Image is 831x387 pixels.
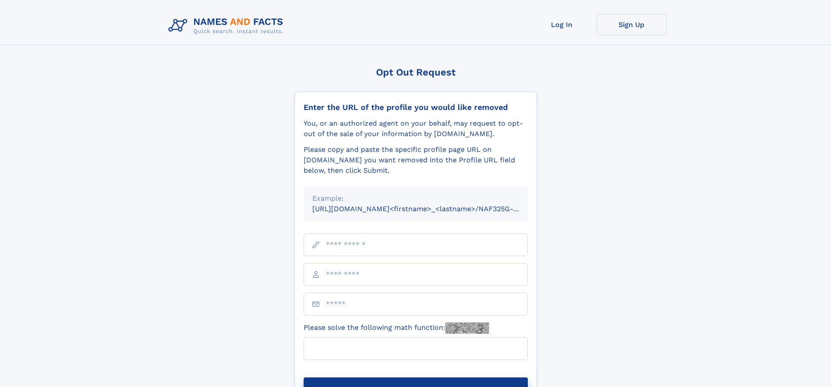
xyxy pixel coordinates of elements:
[304,144,528,176] div: Please copy and paste the specific profile page URL on [DOMAIN_NAME] you want removed into the Pr...
[294,67,537,78] div: Opt Out Request
[304,322,489,334] label: Please solve the following math function:
[597,14,667,35] a: Sign Up
[312,193,519,204] div: Example:
[527,14,597,35] a: Log In
[304,118,528,139] div: You, or an authorized agent on your behalf, may request to opt-out of the sale of your informatio...
[304,103,528,112] div: Enter the URL of the profile you would like removed
[165,14,291,38] img: Logo Names and Facts
[312,205,544,213] small: [URL][DOMAIN_NAME]<firstname>_<lastname>/NAF325G-xxxxxxxx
